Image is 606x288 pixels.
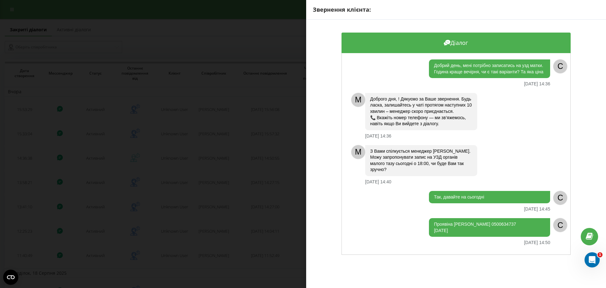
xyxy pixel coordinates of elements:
[351,145,365,159] div: M
[365,179,391,185] div: [DATE] 14:40
[524,206,550,212] div: [DATE] 14:45
[429,218,550,237] div: Проявіна [PERSON_NAME] 0500634737 [DATE]
[365,93,477,130] div: Доброго дня, ! Дякуємо за Ваше звернення. Будь ласка, залишайтесь у чаті протягом наступних 10 хв...
[429,59,550,78] div: Добрий день, мені потрібно записатись на узд матки. Година краще вечірня, чи є такі варіанти? Та ...
[585,252,600,267] iframe: Intercom live chat
[553,191,567,205] div: C
[342,33,571,53] div: Діалог
[553,218,567,232] div: C
[429,191,550,204] div: Так, давайте на сьогодні
[553,59,567,73] div: C
[365,133,391,139] div: [DATE] 14:36
[351,93,365,107] div: M
[3,270,18,285] button: Open CMP widget
[524,240,550,245] div: [DATE] 14:50
[597,252,603,257] span: 1
[365,145,477,176] div: З Вами спілкується менеджер [PERSON_NAME]. Можу запропонувати запис на УЗД органів малого тазу сь...
[313,6,599,14] div: Звернення клієнта:
[524,81,550,87] div: [DATE] 14:36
